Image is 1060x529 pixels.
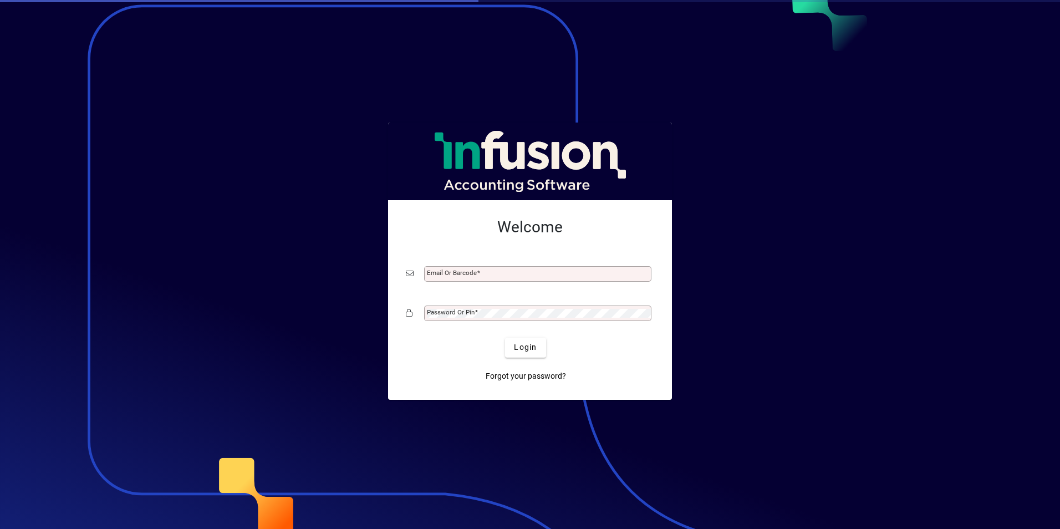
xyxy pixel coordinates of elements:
[505,338,546,358] button: Login
[486,370,566,382] span: Forgot your password?
[427,308,475,316] mat-label: Password or Pin
[427,269,477,277] mat-label: Email or Barcode
[514,342,537,353] span: Login
[406,218,654,237] h2: Welcome
[481,367,570,386] a: Forgot your password?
